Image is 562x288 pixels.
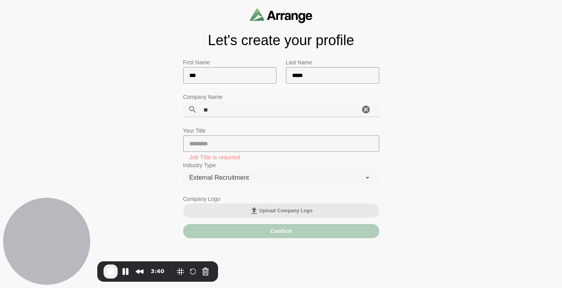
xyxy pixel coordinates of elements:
[189,155,373,160] div: Job Title is required
[361,105,371,114] i: Clear
[249,206,313,215] span: Upload Company Logo
[189,173,249,183] span: External Recruitment
[286,58,379,67] p: Last Name
[183,160,379,170] p: Industry Type
[183,92,379,102] p: Company Name
[183,126,379,135] p: Your Title
[250,8,313,23] img: arrangeai-name-small-logo.4d2b8aee.svg
[183,33,379,48] h1: Let's create your profile
[183,194,379,204] p: Company Logo
[183,58,276,67] p: First Name
[183,204,379,218] button: Upload Company Logo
